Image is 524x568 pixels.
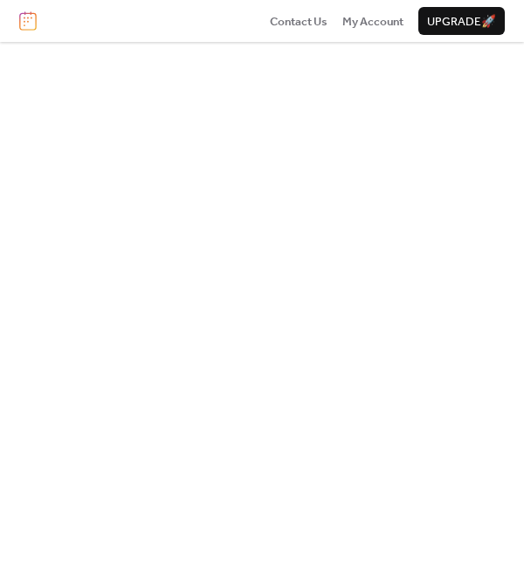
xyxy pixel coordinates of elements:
[270,12,327,30] a: Contact Us
[427,13,496,31] span: Upgrade 🚀
[270,13,327,31] span: Contact Us
[418,7,505,35] button: Upgrade🚀
[342,12,403,30] a: My Account
[19,11,37,31] img: logo
[342,13,403,31] span: My Account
